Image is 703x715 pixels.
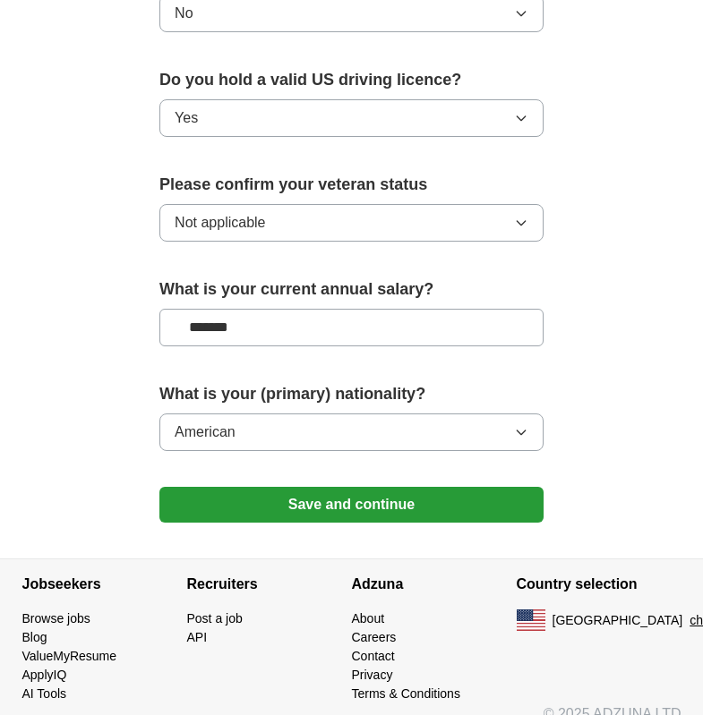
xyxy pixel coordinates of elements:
a: About [352,611,385,626]
label: What is your current annual salary? [159,277,544,302]
a: Privacy [352,668,393,682]
button: American [159,413,544,451]
img: US flag [517,609,545,631]
button: Yes [159,99,544,137]
span: No [175,3,193,24]
a: Contact [352,649,395,663]
span: Yes [175,107,198,129]
span: [GEOGRAPHIC_DATA] [553,611,683,630]
h4: Country selection [517,559,682,609]
a: Post a job [187,611,243,626]
a: API [187,630,208,644]
a: Blog [22,630,47,644]
a: ValueMyResume [22,649,117,663]
label: What is your (primary) nationality? [159,382,544,406]
a: ApplyIQ [22,668,67,682]
button: Not applicable [159,204,544,242]
label: Do you hold a valid US driving licence? [159,68,544,92]
label: Please confirm your veteran status [159,173,544,197]
a: Browse jobs [22,611,90,626]
button: Save and continue [159,487,544,523]
a: Careers [352,630,397,644]
a: AI Tools [22,686,67,701]
a: Terms & Conditions [352,686,460,701]
span: Not applicable [175,212,265,234]
span: American [175,421,236,443]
